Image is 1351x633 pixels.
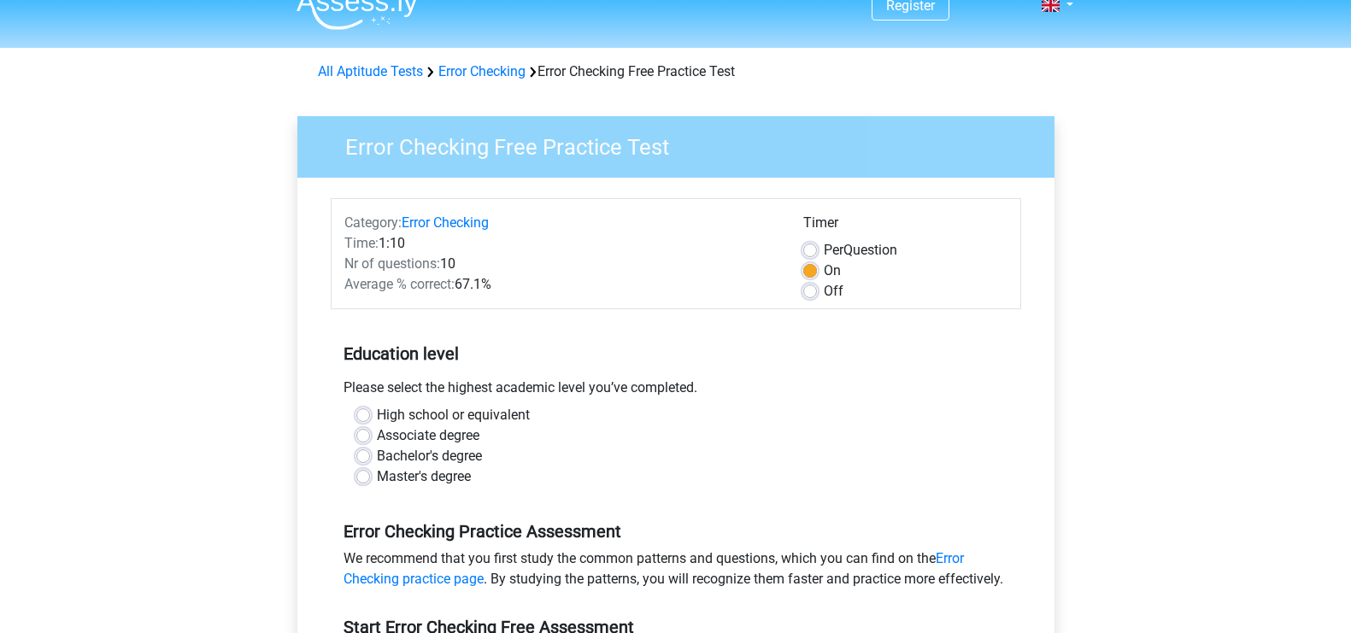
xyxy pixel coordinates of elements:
[332,274,790,295] div: 67.1%
[377,446,482,466] label: Bachelor's degree
[824,281,843,302] label: Off
[344,235,379,251] span: Time:
[377,425,479,446] label: Associate degree
[332,233,790,254] div: 1:10
[803,213,1007,240] div: Timer
[344,521,1008,542] h5: Error Checking Practice Assessment
[377,405,530,425] label: High school or equivalent
[402,214,489,231] a: Error Checking
[344,550,964,587] a: Error Checking practice page
[331,548,1021,596] div: We recommend that you first study the common patterns and questions, which you can find on the . ...
[344,337,1008,371] h5: Education level
[311,62,1041,82] div: Error Checking Free Practice Test
[824,240,897,261] label: Question
[377,466,471,487] label: Master's degree
[331,378,1021,405] div: Please select the highest academic level you’ve completed.
[325,127,1042,161] h3: Error Checking Free Practice Test
[332,254,790,274] div: 10
[318,63,423,79] a: All Aptitude Tests
[824,242,843,258] span: Per
[344,276,455,292] span: Average % correct:
[344,214,402,231] span: Category:
[344,255,440,272] span: Nr of questions:
[438,63,526,79] a: Error Checking
[824,261,841,281] label: On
